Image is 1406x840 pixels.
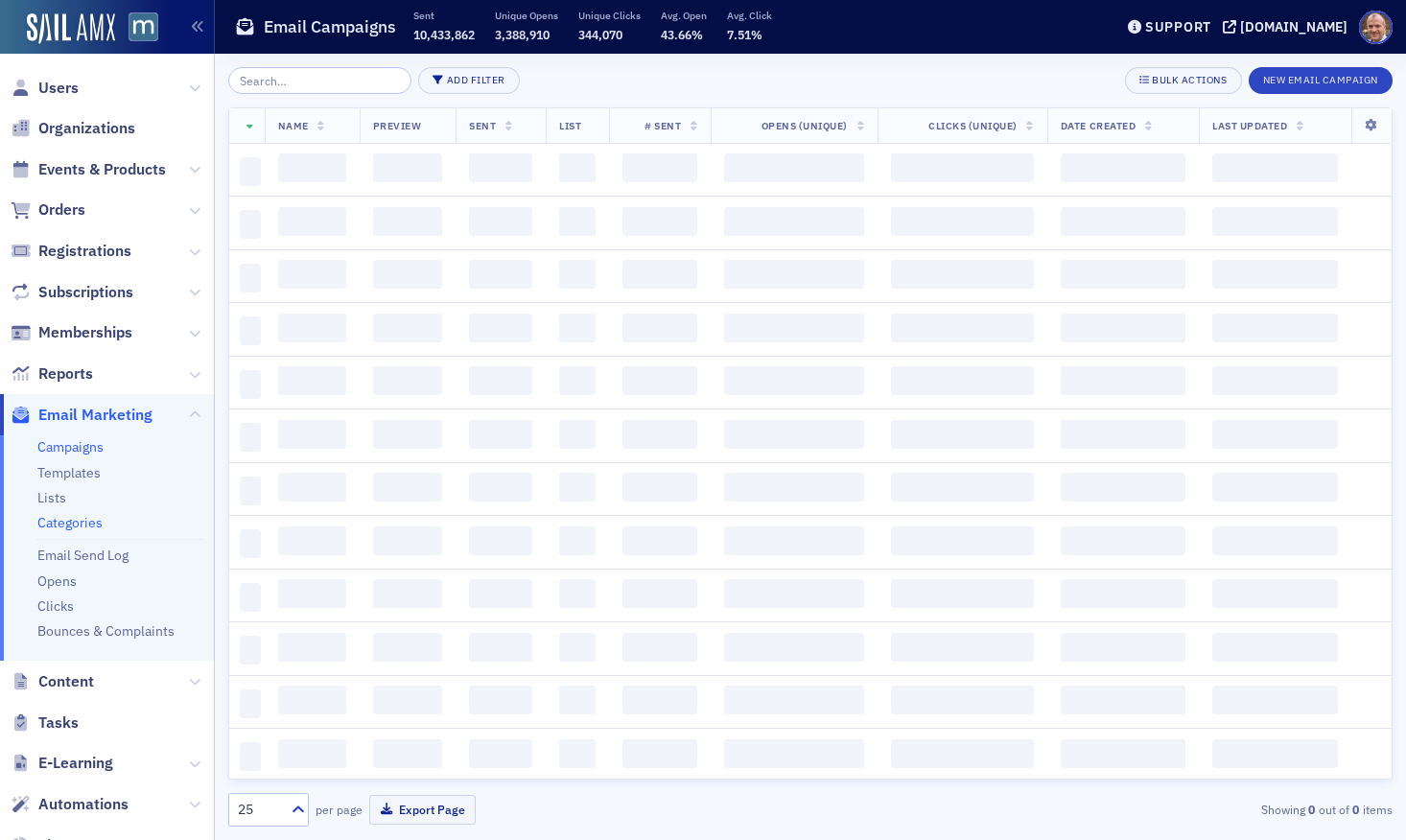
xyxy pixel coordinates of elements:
[891,260,1034,289] span: ‌
[724,633,864,662] span: ‌
[369,795,476,825] button: Export Page
[559,579,596,608] span: ‌
[622,686,698,714] span: ‌
[115,12,158,45] a: View Homepage
[469,633,532,662] span: ‌
[373,366,443,395] span: ‌
[11,794,129,815] a: Automations
[37,622,175,640] a: Bounces & Complaints
[622,260,698,289] span: ‌
[316,801,363,818] label: per page
[373,633,443,662] span: ‌
[727,27,762,42] span: 7.51%
[724,207,864,236] span: ‌
[1212,739,1338,768] span: ‌
[240,210,262,239] span: ‌
[228,67,411,94] input: Search…
[278,579,346,608] span: ‌
[240,477,262,505] span: ‌
[724,153,864,182] span: ‌
[891,153,1034,182] span: ‌
[278,686,346,714] span: ‌
[38,199,85,221] span: Orders
[559,260,596,289] span: ‌
[724,366,864,395] span: ‌
[1212,579,1338,608] span: ‌
[37,489,66,506] a: Lists
[38,753,113,774] span: E-Learning
[724,526,864,555] span: ‌
[373,739,443,768] span: ‌
[278,260,346,289] span: ‌
[469,207,532,236] span: ‌
[469,366,532,395] span: ‌
[724,420,864,449] span: ‌
[559,686,596,714] span: ‌
[559,153,596,182] span: ‌
[622,633,698,662] span: ‌
[559,633,596,662] span: ‌
[38,118,135,139] span: Organizations
[1061,207,1185,236] span: ‌
[1212,153,1338,182] span: ‌
[278,633,346,662] span: ‌
[240,157,262,186] span: ‌
[38,282,133,303] span: Subscriptions
[278,119,309,132] span: Name
[469,153,532,182] span: ‌
[724,473,864,502] span: ‌
[240,689,262,718] span: ‌
[278,153,346,182] span: ‌
[622,153,698,182] span: ‌
[373,314,443,342] span: ‌
[469,314,532,342] span: ‌
[1349,801,1363,818] strong: 0
[278,473,346,502] span: ‌
[373,207,443,236] span: ‌
[1212,207,1338,236] span: ‌
[11,322,132,343] a: Memberships
[622,314,698,342] span: ‌
[1152,75,1227,85] div: Bulk Actions
[724,579,864,608] span: ‌
[1061,633,1185,662] span: ‌
[1061,579,1185,608] span: ‌
[622,366,698,395] span: ‌
[1061,119,1136,132] span: Date Created
[1212,260,1338,289] span: ‌
[278,526,346,555] span: ‌
[373,579,443,608] span: ‌
[27,13,115,44] img: SailAMX
[559,739,596,768] span: ‌
[469,526,532,555] span: ‌
[413,9,475,22] p: Sent
[37,514,103,531] a: Categories
[38,363,93,385] span: Reports
[11,118,135,139] a: Organizations
[762,119,848,132] span: Opens (Unique)
[278,739,346,768] span: ‌
[1212,686,1338,714] span: ‌
[1212,420,1338,449] span: ‌
[11,671,94,692] a: Content
[1212,366,1338,395] span: ‌
[1305,801,1319,818] strong: 0
[661,9,707,22] p: Avg. Open
[495,9,558,22] p: Unique Opens
[38,405,152,426] span: Email Marketing
[373,153,443,182] span: ‌
[1061,686,1185,714] span: ‌
[38,159,166,180] span: Events & Products
[1359,11,1393,44] span: Profile
[559,314,596,342] span: ‌
[1061,260,1185,289] span: ‌
[11,241,131,262] a: Registrations
[37,464,101,481] a: Templates
[727,9,772,22] p: Avg. Click
[559,473,596,502] span: ‌
[891,633,1034,662] span: ‌
[11,363,93,385] a: Reports
[891,207,1034,236] span: ‌
[578,27,622,42] span: 344,070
